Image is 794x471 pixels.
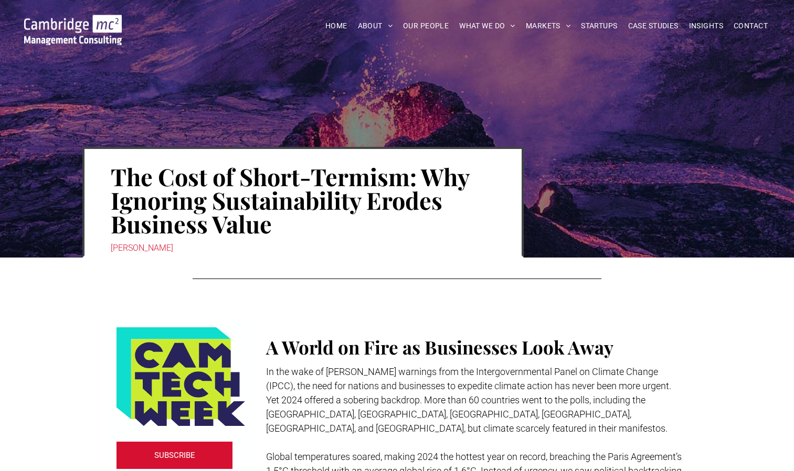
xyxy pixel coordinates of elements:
img: Logo featuring the words CAM TECH WEEK in bold, dark blue letters on a yellow-green background, w... [117,327,245,426]
div: [PERSON_NAME] [111,241,495,255]
a: SUBSCRIBE [117,442,233,469]
a: INSIGHTS [684,18,728,34]
span: SUBSCRIBE [154,442,195,468]
a: Your Business Transformed | Cambridge Management Consulting [24,16,122,27]
a: CASE STUDIES [623,18,684,34]
a: OUR PEOPLE [398,18,454,34]
span: A World on Fire as Businesses Look Away [266,335,613,359]
a: ABOUT [353,18,398,34]
a: CONTACT [728,18,773,34]
h1: The Cost of Short-Termism: Why Ignoring Sustainability Erodes Business Value [111,164,495,237]
a: HOME [320,18,353,34]
a: STARTUPS [576,18,622,34]
img: Go to Homepage [24,15,122,45]
a: MARKETS [521,18,576,34]
span: In the wake of [PERSON_NAME] warnings from the Intergovernmental Panel on Climate Change (IPCC), ... [266,366,671,434]
a: WHAT WE DO [454,18,521,34]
